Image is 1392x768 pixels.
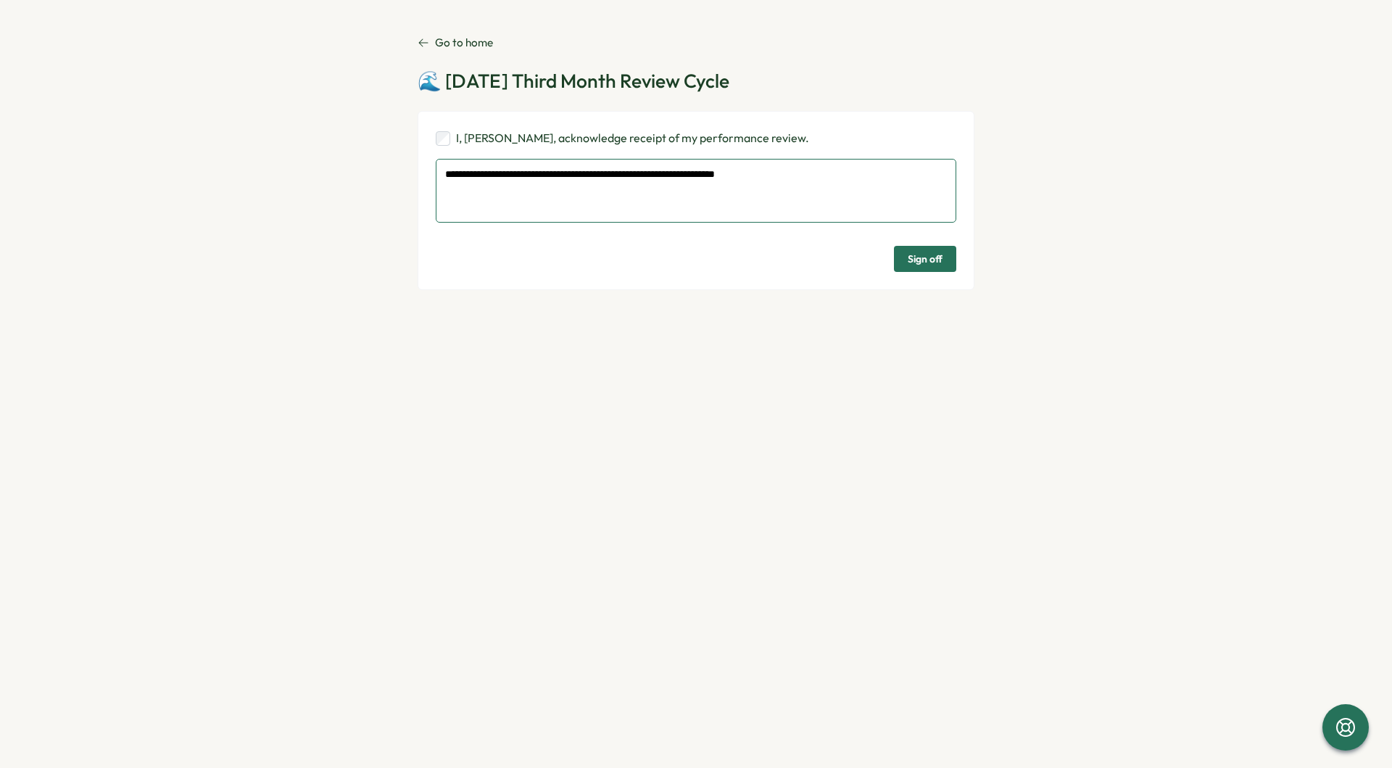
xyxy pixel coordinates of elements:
span: Sign off [908,247,942,271]
a: Go to home [418,35,493,51]
p: Go to home [435,35,493,51]
p: I, [PERSON_NAME], acknowledge receipt of my performance review. [456,129,809,147]
h2: 🌊 [DATE] Third Month Review Cycle [418,68,974,94]
button: Sign off [894,246,956,272]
